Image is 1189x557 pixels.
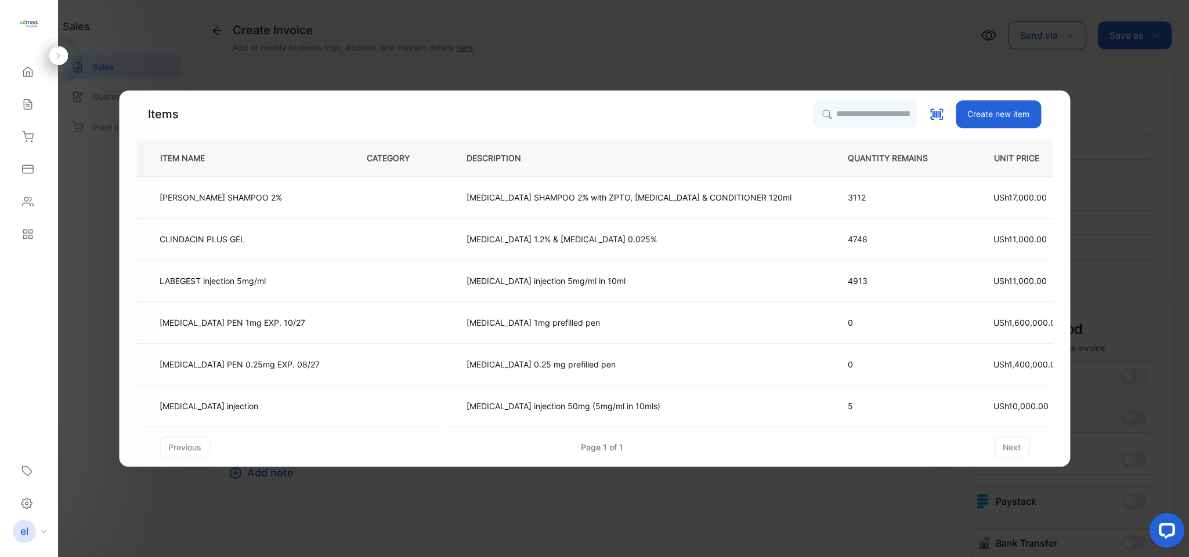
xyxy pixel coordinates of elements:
p: 3112 [848,191,946,203]
span: USh11,000.00 [993,234,1047,244]
p: [MEDICAL_DATA] 1.2% & [MEDICAL_DATA] 0.025% [467,233,657,245]
span: USh17,000.00 [993,192,1047,202]
p: 4748 [848,233,946,245]
iframe: LiveChat chat widget [1140,508,1189,557]
p: [MEDICAL_DATA] injection 5mg/ml in 10ml [467,275,626,287]
p: [MEDICAL_DATA] injection [160,400,258,412]
p: ITEM NAME [156,152,223,164]
span: USh1,600,000.00 [993,318,1061,327]
p: [PERSON_NAME] SHAMPOO 2% [160,191,282,203]
button: Create new item [956,100,1041,128]
p: el [20,524,28,539]
p: UNIT PRICE [985,152,1088,164]
p: [MEDICAL_DATA] 1mg prefilled pen [467,316,600,329]
p: [MEDICAL_DATA] PEN 0.25mg EXP. 08/27 [160,358,320,370]
p: 4913 [848,275,946,287]
p: CATEGORY [367,152,428,164]
p: QUANTITY REMAINS [848,152,946,164]
img: logo [20,15,38,32]
p: [MEDICAL_DATA] 0.25 mg prefilled pen [467,358,616,370]
p: LABEGEST injection 5mg/ml [160,275,266,287]
p: DESCRIPTION [467,152,540,164]
div: Page 1 of 1 [581,441,623,453]
button: next [994,436,1029,457]
span: USh1,400,000.00 [993,359,1061,369]
p: [MEDICAL_DATA] SHAMPOO 2% with ZPTO, [MEDICAL_DATA] & CONDITIONER 120ml [467,191,792,203]
p: [MEDICAL_DATA] injection 50mg (5mg/ml in 10mls) [467,400,660,412]
p: Items [148,105,179,123]
p: [MEDICAL_DATA] PEN 1mg EXP. 10/27 [160,316,305,329]
span: USh10,000.00 [993,401,1049,411]
p: CLINDACIN PLUS GEL [160,233,245,245]
p: 0 [848,316,946,329]
span: USh11,000.00 [993,276,1047,286]
p: 5 [848,400,946,412]
p: 0 [848,358,946,370]
button: previous [160,436,210,457]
